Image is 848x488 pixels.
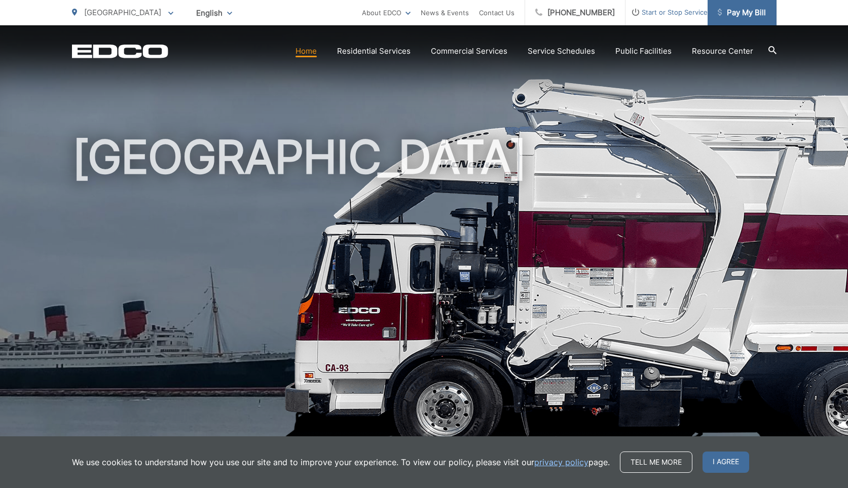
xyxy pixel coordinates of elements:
span: Pay My Bill [718,7,766,19]
a: Service Schedules [528,45,595,57]
h1: [GEOGRAPHIC_DATA] [72,132,777,453]
span: [GEOGRAPHIC_DATA] [84,8,161,17]
span: English [189,4,240,22]
a: privacy policy [534,456,588,468]
p: We use cookies to understand how you use our site and to improve your experience. To view our pol... [72,456,610,468]
a: Tell me more [620,452,692,473]
a: Contact Us [479,7,514,19]
a: Residential Services [337,45,411,57]
a: Commercial Services [431,45,507,57]
a: Home [296,45,317,57]
span: I agree [703,452,749,473]
a: News & Events [421,7,469,19]
a: EDCD logo. Return to the homepage. [72,44,168,58]
a: Resource Center [692,45,753,57]
a: Public Facilities [615,45,672,57]
a: About EDCO [362,7,411,19]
